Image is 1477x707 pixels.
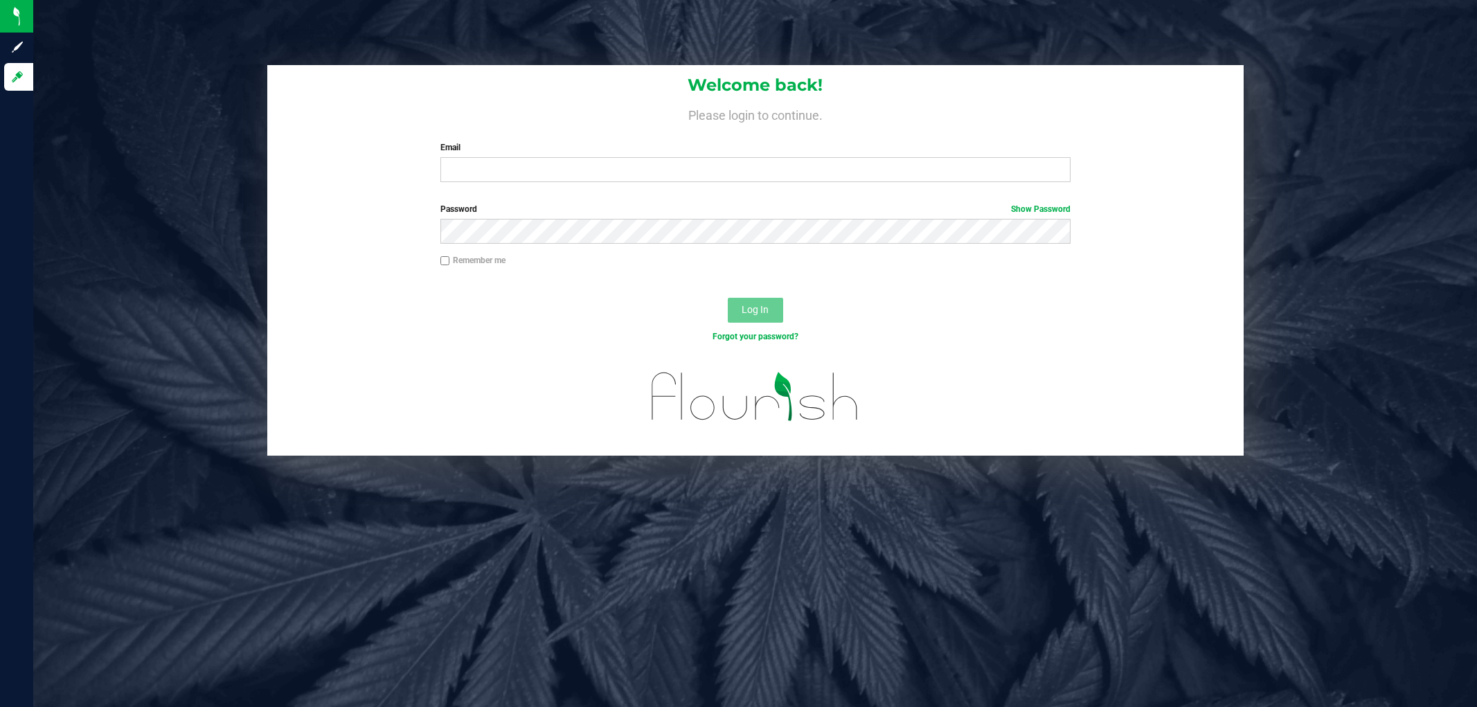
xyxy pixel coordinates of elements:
[728,298,783,323] button: Log In
[713,332,798,341] a: Forgot your password?
[440,141,1071,154] label: Email
[633,357,877,436] img: flourish_logo.svg
[267,105,1244,122] h4: Please login to continue.
[1011,204,1071,214] a: Show Password
[10,40,24,54] inline-svg: Sign up
[10,70,24,84] inline-svg: Log in
[440,254,505,267] label: Remember me
[267,76,1244,94] h1: Welcome back!
[742,304,769,315] span: Log In
[440,256,450,266] input: Remember me
[440,204,477,214] span: Password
